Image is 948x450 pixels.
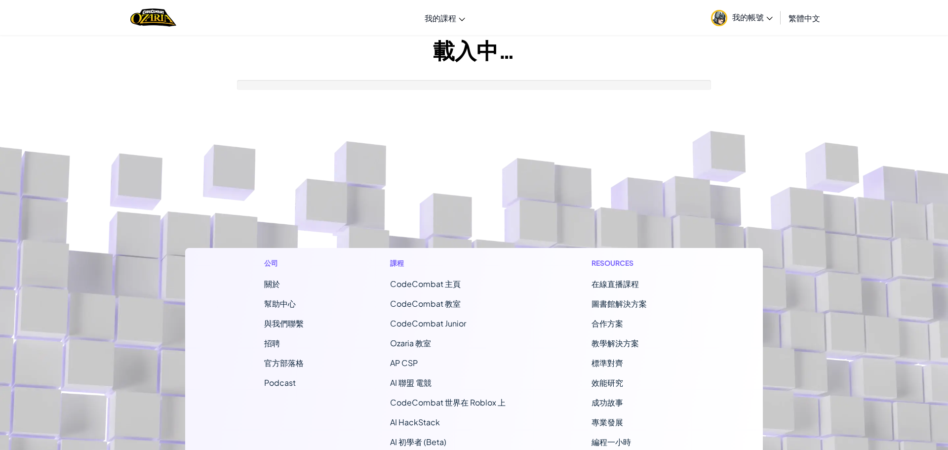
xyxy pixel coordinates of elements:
a: 成功故事 [592,397,623,408]
a: AI HackStack [390,417,440,427]
h1: 公司 [264,258,304,268]
a: AI 聯盟 電競 [390,377,432,388]
a: CodeCombat 教室 [390,298,461,309]
h1: 課程 [390,258,506,268]
a: 我的課程 [420,4,470,31]
a: AP CSP [390,358,418,368]
span: 我的課程 [425,13,456,23]
span: CodeCombat 主頁 [390,279,461,289]
span: 與我們聯繫 [264,318,304,328]
a: 編程一小時 [592,437,631,447]
a: 圖書館解決方案 [592,298,647,309]
a: 教學解決方案 [592,338,639,348]
span: 繁體中文 [789,13,820,23]
a: 在線直播課程 [592,279,639,289]
a: CodeCombat 世界在 Roblox 上 [390,397,506,408]
img: Home [130,7,176,28]
a: 官方部落格 [264,358,304,368]
a: 繁體中文 [784,4,825,31]
a: 幫助中心 [264,298,296,309]
h1: Resources [592,258,684,268]
a: Podcast [264,377,296,388]
a: CodeCombat Junior [390,318,466,328]
a: Ozaria by CodeCombat logo [130,7,176,28]
a: 招聘 [264,338,280,348]
a: Ozaria 教室 [390,338,431,348]
a: 專業發展 [592,417,623,427]
a: 我的帳號 [706,2,778,33]
img: avatar [711,10,727,26]
a: 標準對齊 [592,358,623,368]
a: 合作方案 [592,318,623,328]
a: AI 初學者 (Beta) [390,437,446,447]
span: 我的帳號 [732,12,773,22]
a: 效能研究 [592,377,623,388]
a: 關於 [264,279,280,289]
